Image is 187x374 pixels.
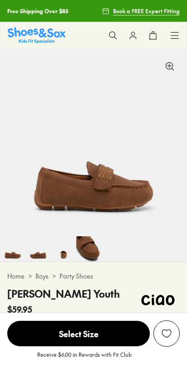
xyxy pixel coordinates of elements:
img: 7-474357_1 [76,236,102,262]
button: Select Size [7,320,150,347]
div: > > [7,271,180,281]
img: SNS_Logo_Responsive.svg [8,27,66,43]
a: Shoes & Sox [8,27,66,43]
img: Vendor logo [136,286,180,314]
button: Add to Wishlist [153,320,180,347]
p: Receive $6.00 in Rewards with Fit Club [37,350,132,367]
a: Home [7,271,25,281]
span: $59.95 [7,303,32,315]
a: Book a FREE Expert Fitting [102,3,180,19]
a: Party Shoes [59,271,93,281]
a: Boys [35,271,49,281]
img: 6-474356_1 [51,236,76,262]
span: Book a FREE Expert Fitting [113,7,180,15]
img: 5-474355_1 [25,236,51,262]
h4: [PERSON_NAME] Youth [7,286,120,301]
